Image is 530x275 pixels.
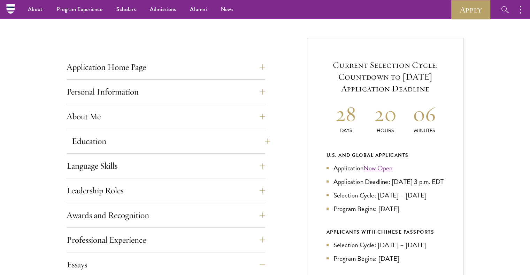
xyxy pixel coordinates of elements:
button: About Me [67,108,265,125]
li: Program Begins: [DATE] [327,253,444,264]
p: Minutes [405,127,444,134]
button: Awards and Recognition [67,207,265,224]
button: Education [72,133,270,149]
div: APPLICANTS WITH CHINESE PASSPORTS [327,228,444,236]
button: Leadership Roles [67,182,265,199]
h2: 20 [366,101,405,127]
h5: Current Selection Cycle: Countdown to [DATE] Application Deadline [327,59,444,95]
li: Application [327,163,444,173]
button: Professional Experience [67,232,265,248]
button: Application Home Page [67,59,265,75]
div: U.S. and Global Applicants [327,151,444,160]
p: Days [327,127,366,134]
button: Essays [67,256,265,273]
li: Selection Cycle: [DATE] – [DATE] [327,240,444,250]
p: Hours [366,127,405,134]
li: Program Begins: [DATE] [327,204,444,214]
button: Language Skills [67,157,265,174]
button: Personal Information [67,83,265,100]
h2: 28 [327,101,366,127]
a: Now Open [363,163,393,173]
h2: 06 [405,101,444,127]
li: Selection Cycle: [DATE] – [DATE] [327,190,444,200]
li: Application Deadline: [DATE] 3 p.m. EDT [327,177,444,187]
